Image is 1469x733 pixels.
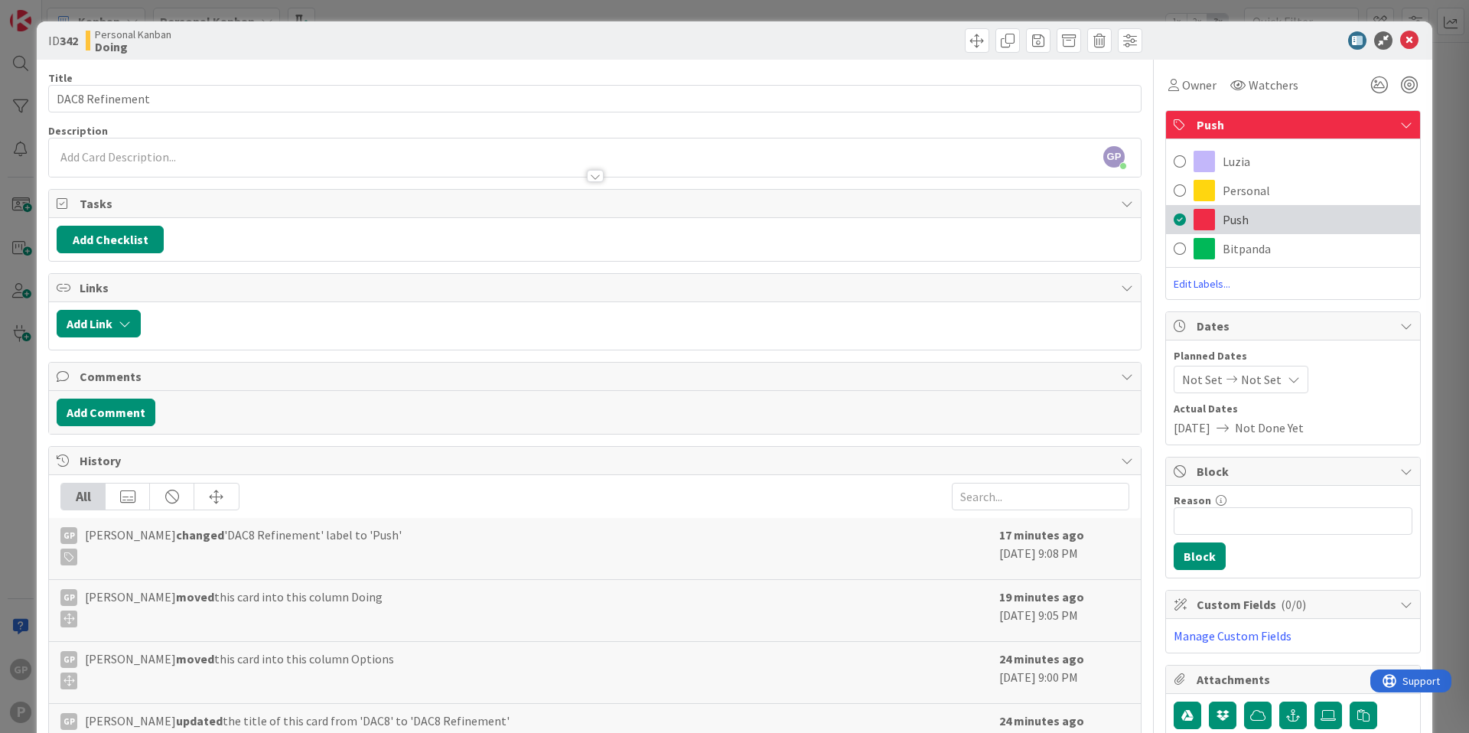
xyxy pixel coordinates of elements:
span: ( 0/0 ) [1281,597,1306,612]
span: Planned Dates [1174,348,1412,364]
b: updated [176,713,223,728]
span: Support [32,2,70,21]
span: [PERSON_NAME] this card into this column Doing [85,588,383,627]
button: Add Link [57,310,141,337]
span: Tasks [80,194,1113,213]
div: GP [60,589,77,606]
span: Not Set [1182,370,1223,389]
b: moved [176,589,214,604]
span: Not Set [1241,370,1282,389]
b: 342 [60,33,78,48]
span: Push [1223,210,1249,229]
span: Block [1197,462,1392,481]
div: [DATE] 9:00 PM [999,650,1129,696]
button: Add Comment [57,399,155,426]
b: 17 minutes ago [999,527,1084,542]
span: Comments [80,367,1113,386]
b: 24 minutes ago [999,651,1084,666]
span: Not Done Yet [1235,419,1304,437]
input: Search... [952,483,1129,510]
label: Title [48,71,73,85]
b: Doing [95,41,171,53]
div: [DATE] 9:08 PM [999,526,1129,572]
span: Personal [1223,181,1270,200]
span: Custom Fields [1197,595,1392,614]
label: Reason [1174,494,1211,507]
div: [DATE] 9:05 PM [999,588,1129,634]
button: Block [1174,542,1226,570]
span: Owner [1182,76,1217,94]
input: type card name here... [48,85,1142,112]
b: 19 minutes ago [999,589,1084,604]
span: [PERSON_NAME] 'DAC8 Refinement' label to 'Push' [85,526,402,565]
b: changed [176,527,224,542]
span: History [80,451,1113,470]
span: Description [48,124,108,138]
span: [PERSON_NAME] this card into this column Options [85,650,394,689]
span: Push [1197,116,1392,134]
span: Links [80,279,1113,297]
button: Add Checklist [57,226,164,253]
span: GP [1103,146,1125,168]
span: Bitpanda [1223,239,1271,258]
div: GP [60,527,77,544]
span: Dates [1197,317,1392,335]
b: 24 minutes ago [999,713,1084,728]
div: GP [60,651,77,668]
span: Actual Dates [1174,401,1412,417]
a: Manage Custom Fields [1174,628,1291,643]
span: Attachments [1197,670,1392,689]
b: moved [176,651,214,666]
span: Watchers [1249,76,1298,94]
div: All [61,484,106,510]
span: Personal Kanban [95,28,171,41]
span: Edit Labels... [1166,276,1420,292]
span: Luzia [1223,152,1250,171]
span: ID [48,31,78,50]
span: [DATE] [1174,419,1210,437]
div: GP [60,713,77,730]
